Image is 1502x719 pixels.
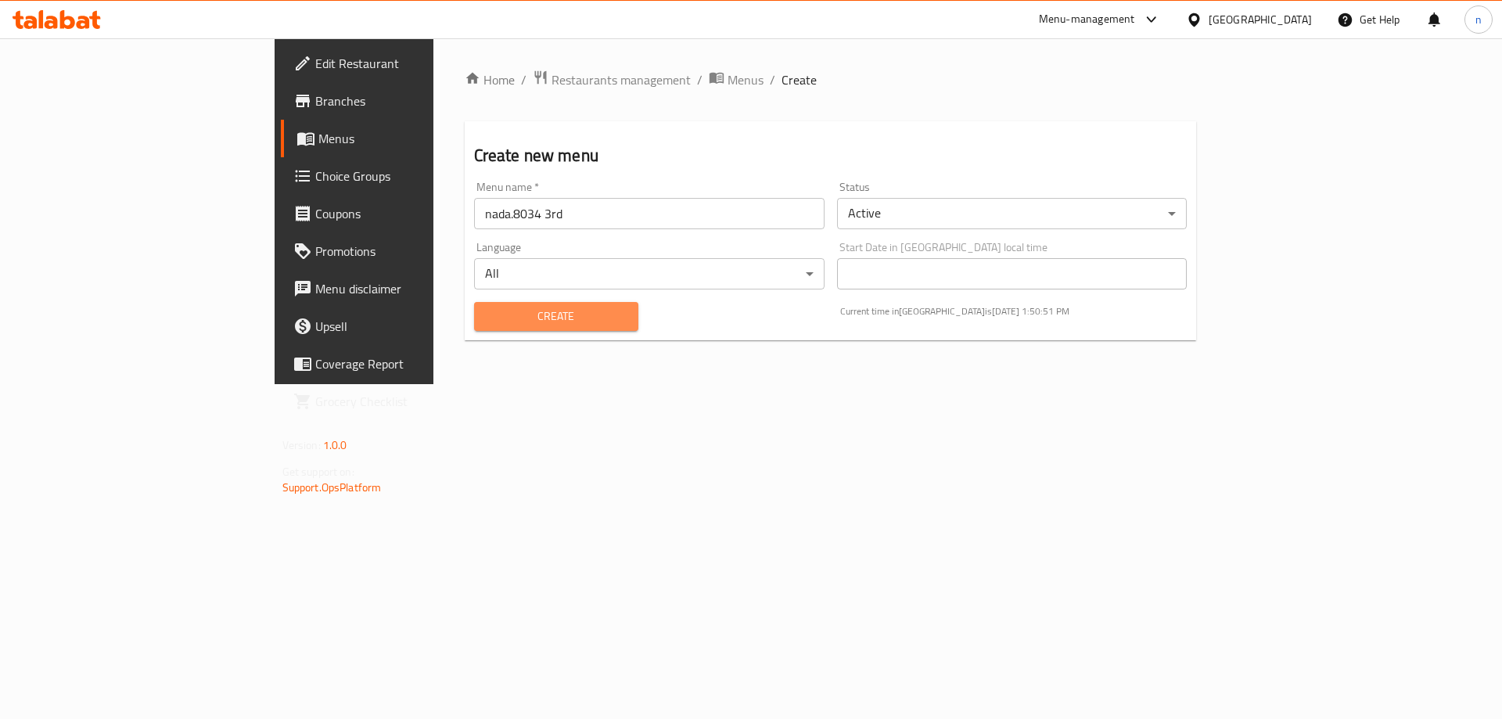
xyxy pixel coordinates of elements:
span: Choice Groups [315,167,513,185]
h2: Create new menu [474,144,1188,167]
span: Menus [318,129,513,148]
span: Version: [282,435,321,455]
span: n [1475,11,1482,28]
div: Menu-management [1039,10,1135,29]
a: Menu disclaimer [281,270,526,307]
span: Coverage Report [315,354,513,373]
div: [GEOGRAPHIC_DATA] [1209,11,1312,28]
a: Menus [709,70,764,90]
span: Menus [728,70,764,89]
span: Restaurants management [552,70,691,89]
span: Coupons [315,204,513,223]
input: Please enter Menu name [474,198,825,229]
a: Menus [281,120,526,157]
a: Edit Restaurant [281,45,526,82]
span: Branches [315,92,513,110]
a: Support.OpsPlatform [282,477,382,498]
nav: breadcrumb [465,70,1197,90]
a: Promotions [281,232,526,270]
span: Grocery Checklist [315,392,513,411]
a: Coverage Report [281,345,526,383]
li: / [770,70,775,89]
span: Edit Restaurant [315,54,513,73]
span: Get support on: [282,462,354,482]
a: Coupons [281,195,526,232]
button: Create [474,302,638,331]
a: Upsell [281,307,526,345]
a: Grocery Checklist [281,383,526,420]
div: Active [837,198,1188,229]
span: Upsell [315,317,513,336]
a: Branches [281,82,526,120]
span: Promotions [315,242,513,261]
span: Menu disclaimer [315,279,513,298]
span: 1.0.0 [323,435,347,455]
p: Current time in [GEOGRAPHIC_DATA] is [DATE] 1:50:51 PM [840,304,1188,318]
span: Create [782,70,817,89]
li: / [697,70,702,89]
span: Create [487,307,626,326]
div: All [474,258,825,289]
a: Choice Groups [281,157,526,195]
a: Restaurants management [533,70,691,90]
